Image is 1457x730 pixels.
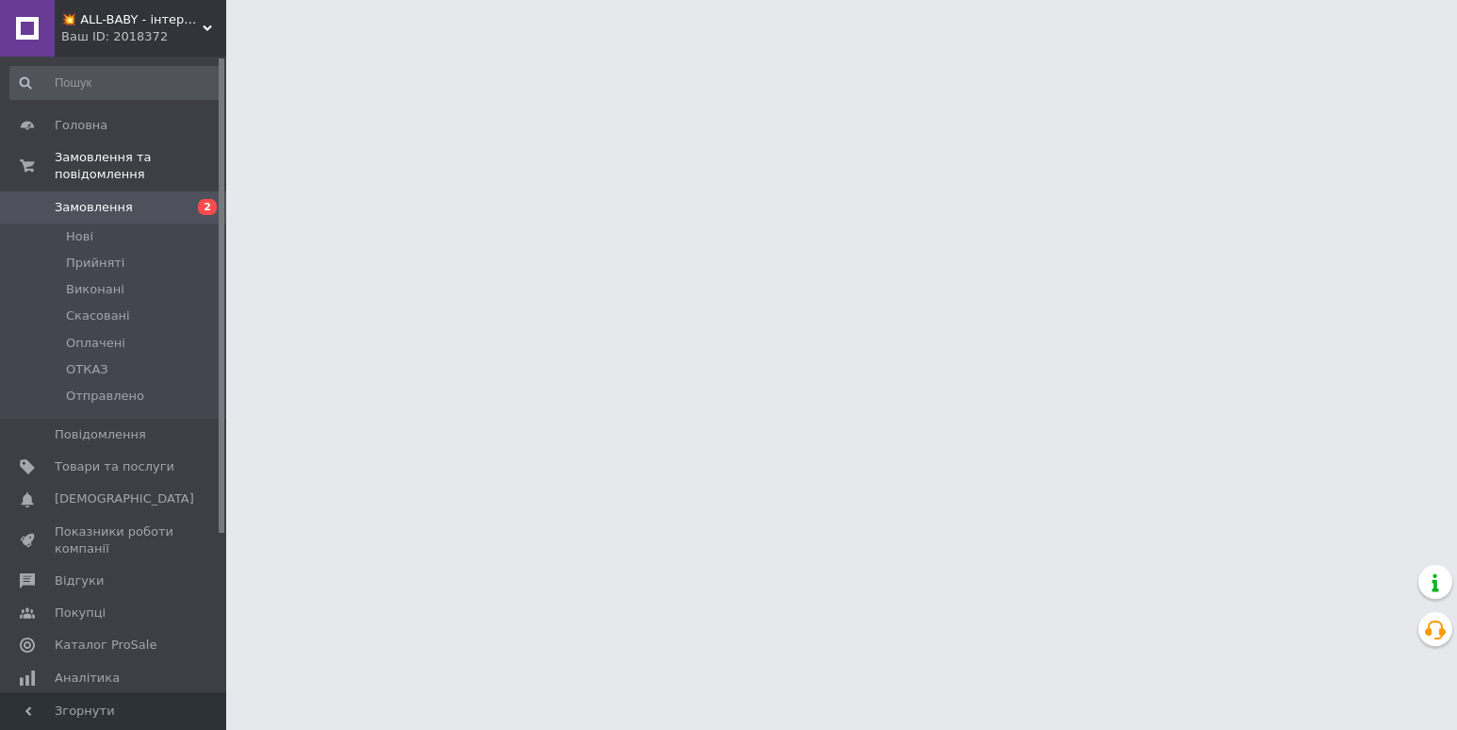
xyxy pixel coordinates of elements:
span: ОТКАЗ [66,361,108,378]
span: Відгуки [55,572,104,589]
span: Каталог ProSale [55,637,156,654]
span: Прийняті [66,255,124,272]
span: Скасовані [66,307,130,324]
span: Отправлено [66,388,144,405]
span: [DEMOGRAPHIC_DATA] [55,490,194,507]
span: Аналітика [55,670,120,687]
span: Головна [55,117,107,134]
div: Ваш ID: 2018372 [61,28,226,45]
span: Виконані [66,281,124,298]
span: Повідомлення [55,426,146,443]
span: Покупці [55,605,106,622]
span: Нові [66,228,93,245]
span: Оплачені [66,335,125,352]
span: 2 [198,199,217,215]
span: Замовлення [55,199,133,216]
input: Пошук [9,66,222,100]
span: Замовлення та повідомлення [55,149,226,183]
span: 💥 ALL-BABY - інтернет - магазин товарів для дітей [61,11,203,28]
span: Товари та послуги [55,458,174,475]
span: Показники роботи компанії [55,523,174,557]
